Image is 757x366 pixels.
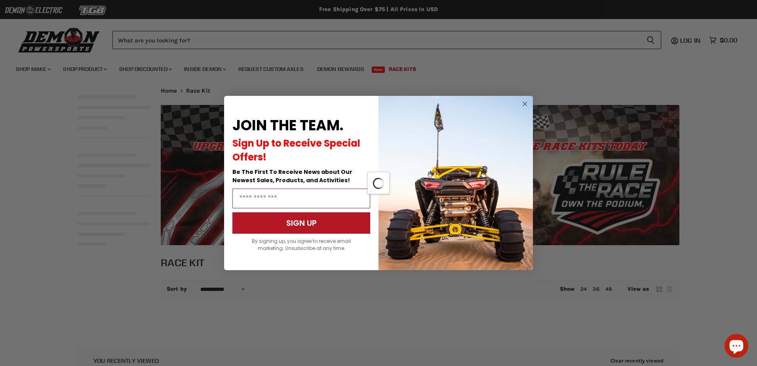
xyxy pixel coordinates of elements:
img: a9095488-b6e7-41ba-879d-588abfab540b.jpeg [378,96,533,270]
inbox-online-store-chat: Shopify online store chat [722,334,751,360]
span: Sign Up to Receive Special Offers! [232,137,360,164]
button: SIGN UP [232,212,370,234]
input: Email Address [232,189,370,208]
span: Be The First To Receive News about Our Newest Sales, Products, and Activities! [232,168,352,184]
span: JOIN THE TEAM. [232,115,343,135]
button: Close dialog [520,99,530,109]
span: By signing up, you agree to receive email marketing. Unsubscribe at any time. [252,238,351,252]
